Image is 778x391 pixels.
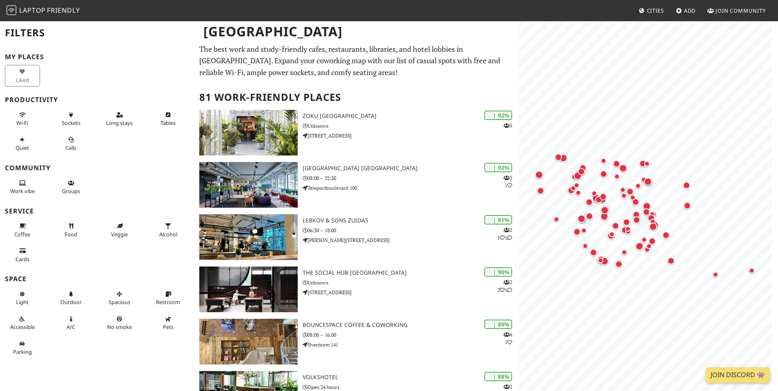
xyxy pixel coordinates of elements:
[199,162,298,208] img: Aristo Meeting Center Amsterdam
[194,162,519,208] a: Aristo Meeting Center Amsterdam | 92% 51 [GEOGRAPHIC_DATA] [GEOGRAPHIC_DATA] 08:00 – 22:30 Telepo...
[102,108,137,130] button: Long stays
[199,43,514,78] p: The best work and study-friendly cafes, restaurants, libraries, and hotel lobbies in [GEOGRAPHIC_...
[60,298,82,306] span: Outdoor area
[638,158,648,169] div: Map marker
[151,287,186,309] button: Restroom
[303,132,519,140] p: [STREET_ADDRESS]
[573,188,583,198] div: Map marker
[5,164,189,172] h3: Community
[642,159,652,169] div: Map marker
[684,7,696,14] span: Add
[5,108,40,130] button: Wi-Fi
[610,220,621,231] div: Map marker
[199,267,298,312] img: The Social Hub Amsterdam City
[633,181,643,191] div: Map marker
[54,133,89,155] button: Calls
[303,322,519,329] h3: BounceSpace Coffee & Coworking
[606,230,616,241] div: Map marker
[620,224,630,235] div: Map marker
[62,119,80,127] span: Power sockets
[303,165,519,172] h3: [GEOGRAPHIC_DATA] [GEOGRAPHIC_DATA]
[484,267,512,277] div: | 90%
[572,180,582,190] div: Map marker
[635,3,667,18] a: Cities
[504,331,512,346] p: 6 1
[14,231,30,238] span: Coffee
[584,197,595,207] div: Map marker
[303,331,519,339] p: 08:00 – 16:00
[598,191,609,202] div: Map marker
[566,185,577,195] div: Map marker
[62,187,80,195] span: Group tables
[5,219,40,241] button: Coffee
[599,204,611,216] div: Map marker
[631,214,642,225] div: Map marker
[634,240,645,252] div: Map marker
[67,323,75,331] span: Air conditioned
[673,3,699,18] a: Add
[639,175,649,184] div: Map marker
[107,323,132,331] span: Smoke free
[661,230,671,240] div: Map marker
[65,231,77,238] span: Food
[303,113,519,120] h3: Zoku [GEOGRAPHIC_DATA]
[111,231,128,238] span: Veggie
[303,217,519,224] h3: Lebkov & Sons Zuidas
[54,312,89,334] button: A/C
[5,207,189,215] h3: Service
[595,254,607,265] div: Map marker
[54,287,89,309] button: Outdoor
[568,183,578,193] div: Map marker
[617,162,629,174] div: Map marker
[504,174,512,189] p: 5 1
[5,275,189,283] h3: Space
[611,158,622,169] div: Map marker
[631,209,642,220] div: Map marker
[577,214,588,225] div: Map marker
[623,224,633,234] div: Map marker
[551,214,561,224] div: Map marker
[598,169,609,179] div: Map marker
[102,287,137,309] button: Spacious
[161,119,176,127] span: Work-friendly tables
[16,298,29,306] span: Natural light
[642,244,652,254] div: Map marker
[572,226,582,237] div: Map marker
[569,172,579,182] div: Map marker
[599,156,609,166] div: Map marker
[613,259,624,269] div: Map marker
[711,269,720,279] div: Map marker
[607,229,617,239] div: Map marker
[303,174,519,182] p: 08:00 – 22:30
[13,348,32,355] span: Parking
[588,247,599,258] div: Map marker
[303,383,519,391] p: Open 24 hours
[54,219,89,241] button: Food
[535,185,546,196] div: Map marker
[106,119,133,127] span: Long stays
[156,298,180,306] span: Restroom
[303,341,519,349] p: Overtoom 141
[303,236,519,244] p: [PERSON_NAME][STREET_ADDRESS]
[497,226,512,242] p: 2 1 1
[599,211,610,222] div: Map marker
[641,200,653,212] div: Map marker
[647,221,659,232] div: Map marker
[65,144,76,151] span: Video/audio calls
[10,323,35,331] span: Accessible
[681,180,692,191] div: Map marker
[5,287,40,309] button: Light
[704,3,769,18] a: Join Community
[639,235,649,244] div: Map marker
[5,312,40,334] button: Accessible
[641,207,652,217] div: Map marker
[553,152,564,162] div: Map marker
[589,188,599,198] div: Map marker
[484,111,512,120] div: | 92%
[54,176,89,198] button: Groups
[504,122,512,129] p: 5
[151,312,186,334] button: Pets
[647,209,657,219] div: Map marker
[5,96,189,104] h3: Productivity
[303,227,519,234] p: 06:30 – 18:00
